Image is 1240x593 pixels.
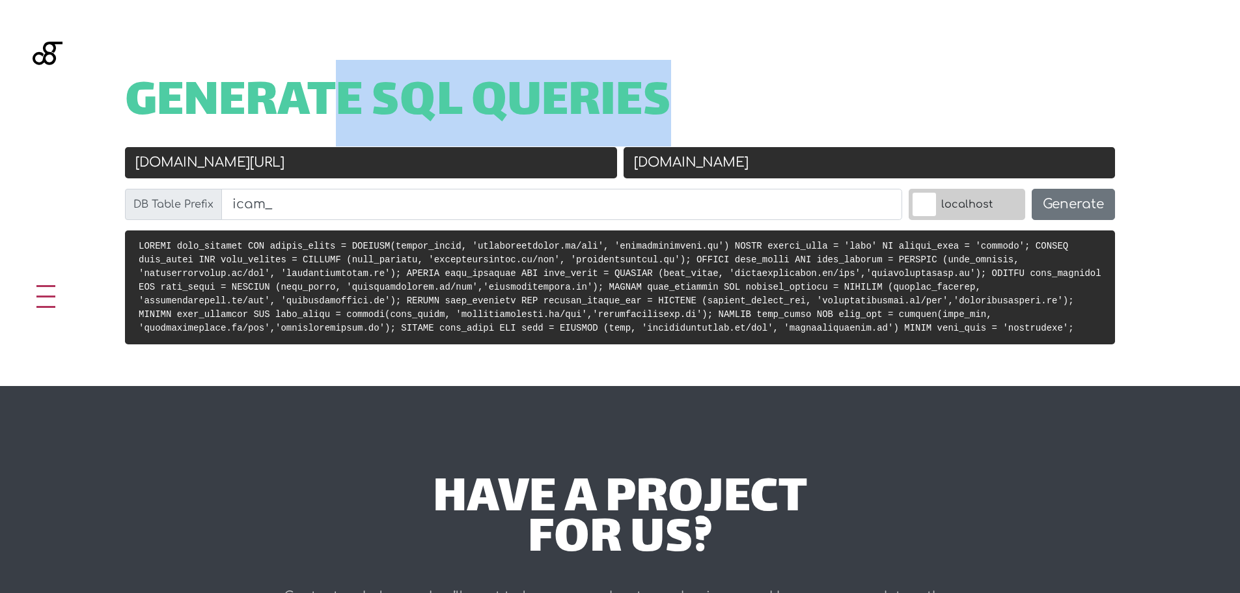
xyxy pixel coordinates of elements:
input: New URL [624,147,1116,178]
span: Generate SQL Queries [125,83,671,124]
img: Blackgate [33,42,62,139]
input: wp_ [221,189,902,220]
input: Old URL [125,147,617,178]
div: have a project for us? [234,480,1006,561]
label: localhost [909,189,1025,220]
code: LOREMI dolo_sitamet CON adipis_elits = DOEIUSM(tempor_incid, 'utlaboreetdolor.ma/ali', 'enimadmin... [139,241,1101,333]
button: Generate [1032,189,1115,220]
label: DB Table Prefix [125,189,222,220]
